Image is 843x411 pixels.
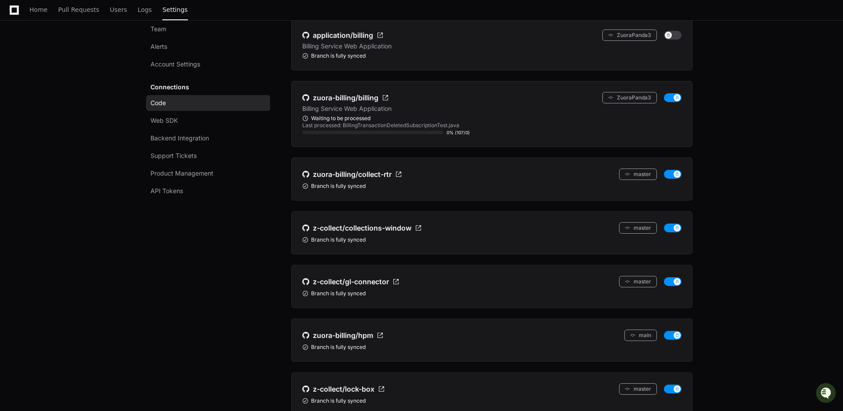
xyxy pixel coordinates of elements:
[146,39,270,55] a: Alerts
[150,42,167,51] span: Alerts
[624,330,657,341] button: main
[602,29,657,41] button: ZuoraPanda3
[313,330,373,341] span: zuora-billing/hpm
[447,129,470,136] div: 0% (107/0)
[302,92,389,103] a: zuora-billing/billing
[146,148,270,164] a: Support Tickets
[313,384,374,394] span: z-collect/lock-box
[302,236,682,243] div: Branch is fully synced
[313,92,378,103] span: zuora-billing/billing
[302,52,682,59] div: Branch is fully synced
[29,7,48,12] span: Home
[150,68,160,79] button: Start new chat
[150,151,197,160] span: Support Tickets
[146,113,270,128] a: Web SDK
[150,60,200,69] span: Account Settings
[313,276,389,287] span: z-collect/gl-connector
[146,95,270,111] a: Code
[146,21,270,37] a: Team
[302,290,682,297] div: Branch is fully synced
[150,134,209,143] span: Backend Integration
[302,169,402,180] a: zuora-billing/collect-rtr
[88,92,106,99] span: Pylon
[815,382,839,406] iframe: Open customer support
[30,74,128,81] div: We're offline, but we'll be back soon!
[313,30,373,40] span: application/billing
[162,7,187,12] span: Settings
[302,42,392,51] p: Billing Service Web Application
[62,92,106,99] a: Powered byPylon
[302,397,682,404] div: Branch is fully synced
[313,223,411,233] span: z-collect/collections-window
[619,383,657,395] button: master
[146,56,270,72] a: Account Settings
[30,66,144,74] div: Start new chat
[302,330,384,341] a: zuora-billing/hpm
[302,222,422,234] a: z-collect/collections-window
[619,276,657,287] button: master
[619,222,657,234] button: master
[150,169,213,178] span: Product Management
[146,130,270,146] a: Backend Integration
[302,183,682,190] div: Branch is fully synced
[302,115,682,122] div: Waiting to be processed
[9,9,26,26] img: PlayerZero
[58,7,99,12] span: Pull Requests
[302,122,682,129] div: Last processed: BillingTransactionDeletedSubscriptionTest.java
[619,169,657,180] button: master
[313,169,392,180] span: zuora-billing/collect-rtr
[110,7,127,12] span: Users
[302,383,385,395] a: z-collect/lock-box
[302,29,384,41] a: application/billing
[9,66,25,81] img: 1756235613930-3d25f9e4-fa56-45dd-b3ad-e072dfbd1548
[138,7,152,12] span: Logs
[150,187,183,195] span: API Tokens
[146,183,270,199] a: API Tokens
[150,99,166,107] span: Code
[302,276,400,287] a: z-collect/gl-connector
[146,165,270,181] a: Product Management
[302,104,392,113] p: Billing Service Web Application
[150,116,178,125] span: Web SDK
[302,344,682,351] div: Branch is fully synced
[150,25,166,33] span: Team
[602,92,657,103] button: ZuoraPanda3
[9,35,160,49] div: Welcome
